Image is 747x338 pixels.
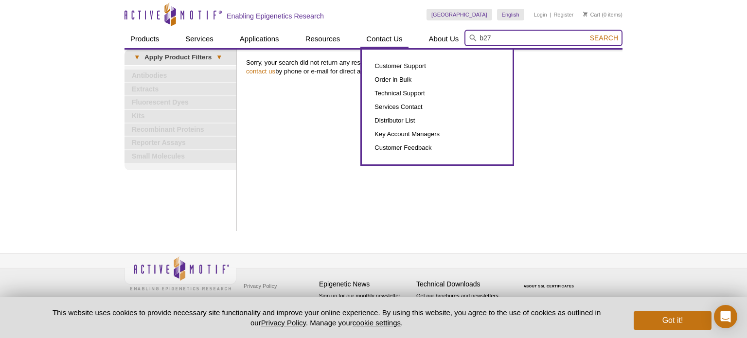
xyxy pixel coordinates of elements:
span: Search [590,34,618,42]
button: Got it! [634,311,711,330]
p: Sign up for our monthly newsletter highlighting recent publications in the field of epigenetics. [319,292,411,325]
a: Services [179,30,219,48]
a: Order in Bulk [372,73,503,87]
button: Search [587,34,621,42]
a: Small Molecules [124,150,236,163]
a: Login [534,11,547,18]
a: Distributor List [372,114,503,127]
a: Customer Support [372,59,503,73]
table: Click to Verify - This site chose Symantec SSL for secure e-commerce and confidential communicati... [514,270,587,292]
li: | [550,9,551,20]
h2: Enabling Epigenetics Research [227,12,324,20]
a: ▾Apply Product Filters▾ [124,50,236,65]
a: Technical Support [372,87,503,100]
span: ▾ [212,53,227,62]
a: [GEOGRAPHIC_DATA] [427,9,492,20]
a: Register [553,11,573,18]
span: ▾ [129,53,144,62]
a: Key Account Managers [372,127,503,141]
a: Products [124,30,165,48]
img: Your Cart [583,12,587,17]
a: Customer Feedback [372,141,503,155]
a: Antibodies [124,70,236,82]
a: Contact Us [360,30,408,48]
a: English [497,9,524,20]
a: Services Contact [372,100,503,114]
a: Terms & Conditions [241,293,292,308]
p: This website uses cookies to provide necessary site functionality and improve your online experie... [36,307,618,328]
a: contact us [246,68,275,75]
button: cookie settings [353,319,401,327]
input: Keyword, Cat. No. [464,30,622,46]
a: Recombinant Proteins [124,124,236,136]
a: Resources [300,30,346,48]
a: Applications [234,30,285,48]
a: Extracts [124,83,236,96]
div: Open Intercom Messenger [714,305,737,328]
a: Fluorescent Dyes [124,96,236,109]
a: Reporter Assays [124,137,236,149]
img: Active Motif, [124,253,236,293]
a: ABOUT SSL CERTIFICATES [524,285,574,288]
a: Kits [124,110,236,123]
p: Sorry, your search did not return any results. Please try a less restrictive search, or by phone ... [246,58,618,76]
a: Privacy Policy [261,319,306,327]
li: (0 items) [583,9,622,20]
a: About Us [423,30,465,48]
p: Get our brochures and newsletters, or request them by mail. [416,292,509,317]
a: Cart [583,11,600,18]
h4: Epigenetic News [319,280,411,288]
h4: Technical Downloads [416,280,509,288]
a: Privacy Policy [241,279,279,293]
